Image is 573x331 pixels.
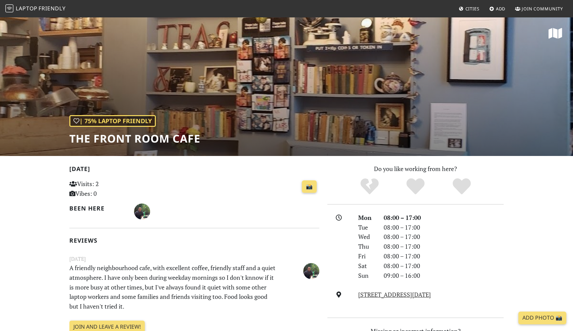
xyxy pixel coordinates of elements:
[69,237,319,244] h2: Reviews
[5,4,13,12] img: LaptopFriendly
[522,6,563,12] span: Join Community
[134,203,150,220] img: 3286-daniel.jpg
[69,179,147,198] p: Visits: 2 Vibes: 0
[380,271,508,280] div: 09:00 – 16:00
[518,312,566,324] a: Add Photo 📸
[16,5,38,12] span: Laptop
[327,164,504,174] p: Do you like working from here?
[392,177,439,196] div: Yes
[39,5,65,12] span: Friendly
[65,263,280,311] p: A friendly neighbourhood cafe, with excellent coffee, friendly staff and a quiet atmosphere. I ha...
[380,261,508,271] div: 08:00 – 17:00
[456,3,482,15] a: Cities
[380,213,508,223] div: 08:00 – 17:00
[487,3,508,15] a: Add
[354,223,380,232] div: Tue
[354,251,380,261] div: Fri
[354,271,380,280] div: Sun
[465,6,480,12] span: Cities
[69,132,200,145] h1: The Front Room Cafe
[5,3,66,15] a: LaptopFriendly LaptopFriendly
[65,255,323,263] small: [DATE]
[380,251,508,261] div: 08:00 – 17:00
[512,3,566,15] a: Join Community
[303,263,319,279] img: 3286-daniel.jpg
[69,205,126,212] h2: Been here
[354,242,380,251] div: Thu
[380,242,508,251] div: 08:00 – 17:00
[358,291,431,299] a: [STREET_ADDRESS][DATE]
[346,177,393,196] div: No
[496,6,506,12] span: Add
[439,177,485,196] div: Definitely!
[354,232,380,242] div: Wed
[354,213,380,223] div: Mon
[354,261,380,271] div: Sat
[302,180,317,193] a: 📸
[380,232,508,242] div: 08:00 – 17:00
[69,115,156,127] div: | 75% Laptop Friendly
[303,266,319,274] span: Daniel Wrightson
[69,165,319,175] h2: [DATE]
[134,207,150,215] span: Daniel Wrightson
[380,223,508,232] div: 08:00 – 17:00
